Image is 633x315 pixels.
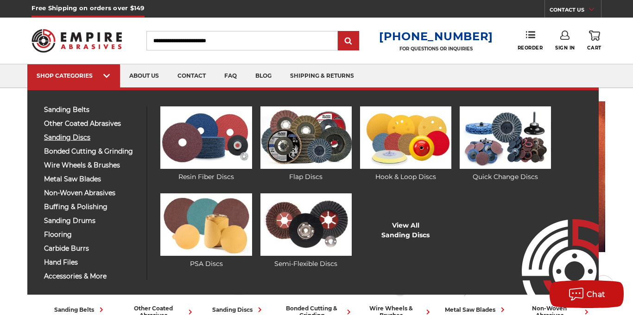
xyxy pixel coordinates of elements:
[44,204,140,210] span: buffing & polishing
[360,106,451,182] a: Hook & Loop Discs
[44,176,140,183] span: metal saw blades
[44,134,140,141] span: sanding discs
[44,162,140,169] span: wire wheels & brushes
[445,305,507,315] div: metal saw blades
[54,305,106,315] div: sanding belts
[44,231,140,238] span: flooring
[260,106,352,182] a: Flap Discs
[587,45,601,51] span: Cart
[44,217,140,224] span: sanding drums
[160,193,252,256] img: PSA Discs
[587,290,606,299] span: Chat
[44,148,140,155] span: bonded cutting & grinding
[44,106,140,113] span: sanding belts
[505,192,599,295] img: Empire Abrasives Logo Image
[379,30,493,43] a: [PHONE_NUMBER]
[592,275,614,297] button: Next
[518,45,543,51] span: Reorder
[44,120,140,127] span: other coated abrasives
[212,305,265,315] div: sanding discs
[168,64,215,88] a: contact
[339,32,358,50] input: Submit
[550,280,624,308] button: Chat
[160,193,252,269] a: PSA Discs
[555,45,575,51] span: Sign In
[246,64,281,88] a: blog
[160,106,252,169] img: Resin Fiber Discs
[460,106,551,169] img: Quick Change Discs
[44,273,140,280] span: accessories & more
[160,106,252,182] a: Resin Fiber Discs
[120,64,168,88] a: about us
[260,193,352,269] a: Semi-Flexible Discs
[215,64,246,88] a: faq
[44,245,140,252] span: carbide burrs
[44,190,140,197] span: non-woven abrasives
[260,106,352,169] img: Flap Discs
[587,31,601,51] a: Cart
[37,72,111,79] div: SHOP CATEGORIES
[44,259,140,266] span: hand files
[381,221,430,240] a: View AllSanding Discs
[379,46,493,52] p: FOR QUESTIONS OR INQUIRIES
[550,5,601,18] a: CONTACT US
[460,106,551,182] a: Quick Change Discs
[281,64,363,88] a: shipping & returns
[260,193,352,256] img: Semi-Flexible Discs
[518,31,543,50] a: Reorder
[32,23,121,58] img: Empire Abrasives
[360,106,451,169] img: Hook & Loop Discs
